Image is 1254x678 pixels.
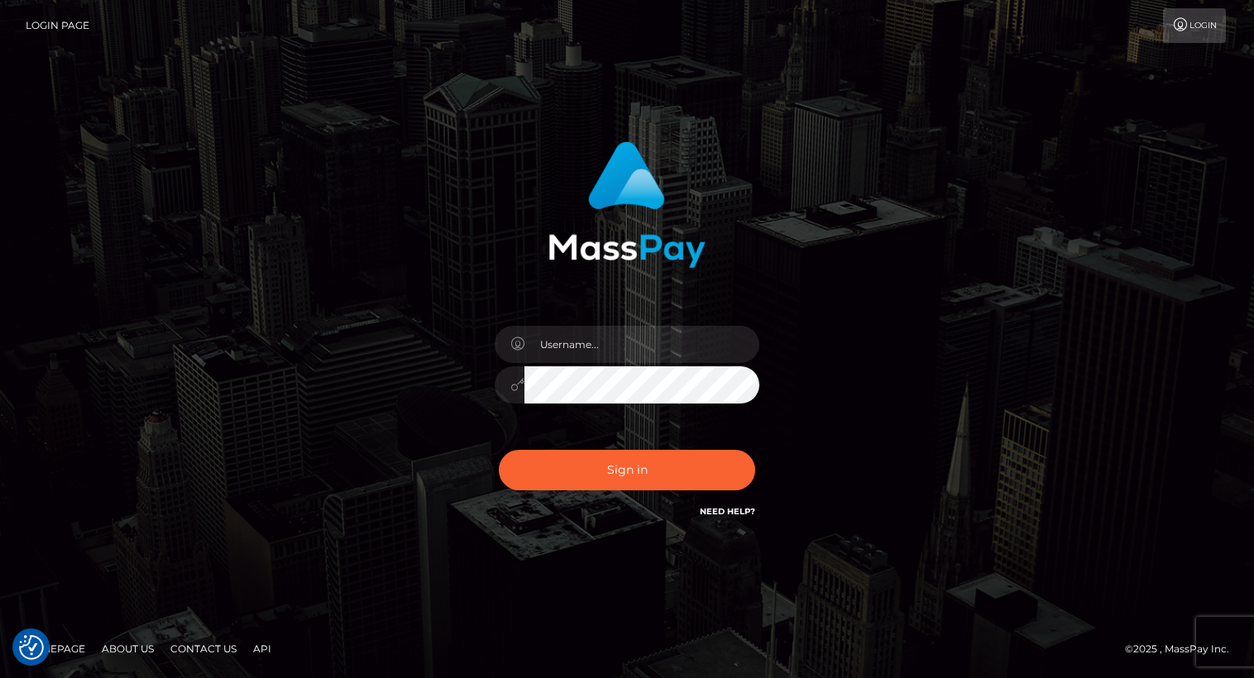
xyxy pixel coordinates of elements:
div: © 2025 , MassPay Inc. [1125,640,1242,658]
a: API [246,636,278,661]
a: Contact Us [164,636,243,661]
a: About Us [95,636,160,661]
a: Login Page [26,8,89,43]
img: Revisit consent button [19,635,44,660]
a: Homepage [18,636,92,661]
a: Need Help? [700,506,755,517]
input: Username... [524,326,759,363]
a: Login [1163,8,1226,43]
img: MassPay Login [548,141,706,268]
button: Consent Preferences [19,635,44,660]
button: Sign in [499,450,755,490]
